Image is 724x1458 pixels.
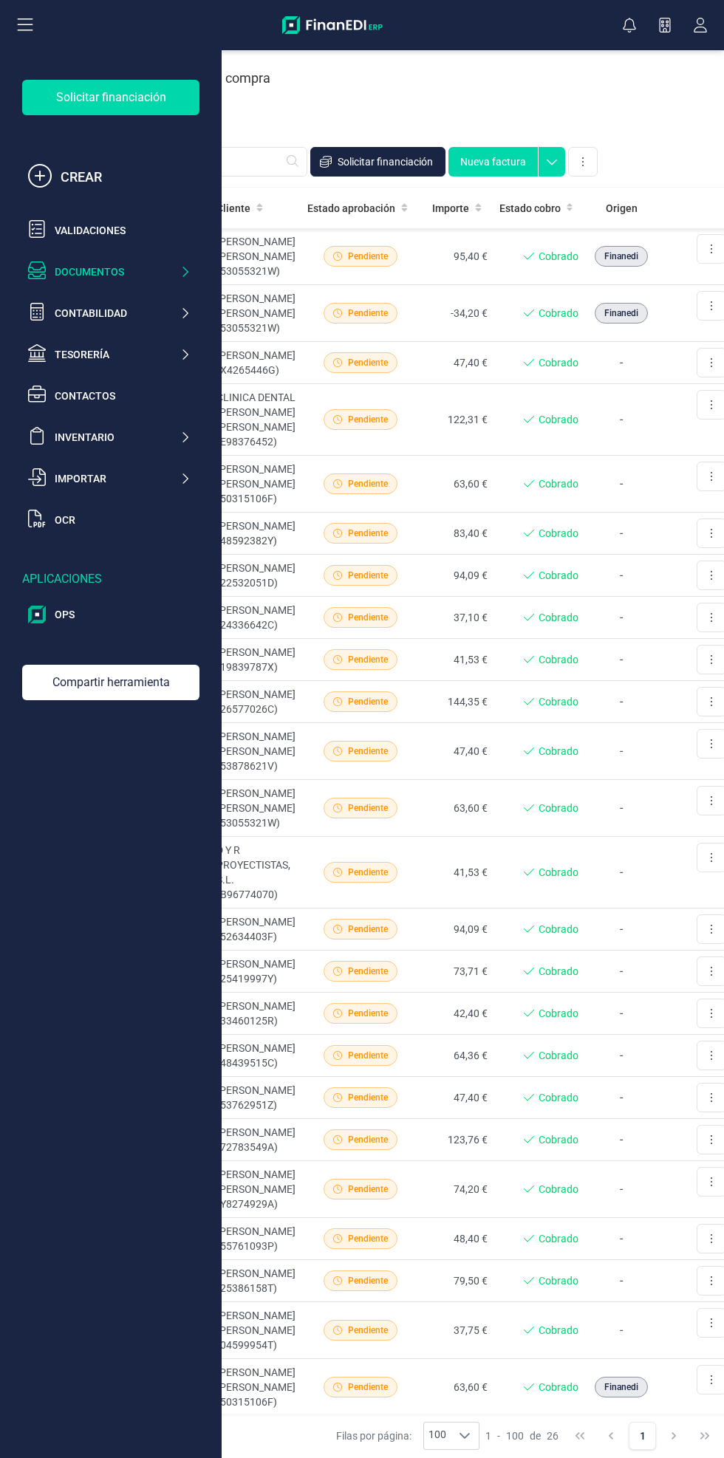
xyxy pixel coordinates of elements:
[338,154,433,169] span: Solicitar financiación
[55,513,191,527] div: OCR
[420,1260,494,1302] td: 79,50 €
[420,555,494,597] td: 94,09 €
[420,1035,494,1077] td: 64,36 €
[590,1131,652,1149] p: -
[420,285,494,342] td: -34,20 €
[348,413,388,426] span: Pendiente
[420,1077,494,1119] td: 47,40 €
[691,1422,719,1450] button: Last Page
[282,16,383,34] img: Logo Finanedi
[539,1048,578,1063] span: Cobrado
[211,555,301,597] td: [PERSON_NAME] (22532051D)
[539,922,578,937] span: Cobrado
[211,1260,301,1302] td: [PERSON_NAME] (25386158T)
[590,411,652,428] p: -
[448,147,538,177] button: Nueva factura
[348,477,388,490] span: Pendiente
[539,1006,578,1021] span: Cobrado
[420,456,494,513] td: 63,60 €
[55,223,191,238] div: Validaciones
[539,1323,578,1338] span: Cobrado
[604,1380,638,1394] span: Finanedi
[590,799,652,817] p: -
[420,1119,494,1161] td: 123,76 €
[348,569,388,582] span: Pendiente
[660,1422,688,1450] button: Next Page
[485,1428,559,1443] div: -
[211,993,301,1035] td: [PERSON_NAME] (33460125R)
[348,1232,388,1245] span: Pendiente
[424,1423,451,1449] span: 100
[348,745,388,758] span: Pendiente
[420,908,494,951] td: 94,09 €
[590,354,652,372] p: -
[211,1161,301,1218] td: [PERSON_NAME] [PERSON_NAME] (Y8274929A)
[22,570,199,588] div: Aplicaciones
[348,801,388,815] span: Pendiente
[348,307,388,320] span: Pendiente
[420,342,494,384] td: 47,40 €
[539,568,578,583] span: Cobrado
[61,167,191,188] div: CREAR
[211,951,301,993] td: [PERSON_NAME] (25419997Y)
[590,609,652,626] p: -
[420,639,494,681] td: 41,53 €
[55,430,180,445] div: Inventario
[211,639,301,681] td: [PERSON_NAME] (19839787X)
[597,1422,625,1450] button: Previous Page
[506,1428,524,1443] span: 100
[420,951,494,993] td: 73,71 €
[310,147,445,177] button: Solicitar financiación
[420,780,494,837] td: 63,60 €
[539,249,578,264] span: Cobrado
[211,1035,301,1077] td: [PERSON_NAME] (48439515C)
[420,993,494,1035] td: 42,40 €
[590,1321,652,1339] p: -
[211,1302,301,1359] td: [PERSON_NAME] [PERSON_NAME] (04599954T)
[420,1218,494,1260] td: 48,40 €
[211,285,301,342] td: [PERSON_NAME] [PERSON_NAME] (53055321W)
[539,1182,578,1197] span: Cobrado
[348,1183,388,1196] span: Pendiente
[590,1180,652,1198] p: -
[604,307,638,320] span: Finanedi
[590,1272,652,1290] p: -
[348,653,388,666] span: Pendiente
[211,384,301,456] td: CLINICA DENTAL [PERSON_NAME] [PERSON_NAME] (E98376452)
[590,742,652,760] p: -
[539,306,578,321] span: Cobrado
[547,1428,559,1443] span: 26
[604,250,638,263] span: Finanedi
[590,475,652,493] p: -
[485,1428,491,1443] span: 1
[348,1324,388,1337] span: Pendiente
[539,801,578,815] span: Cobrado
[55,347,180,362] div: Tesorería
[590,1004,652,1022] p: -
[432,201,469,216] span: Importe
[539,744,578,759] span: Cobrado
[348,923,388,936] span: Pendiente
[55,607,191,622] div: OPS
[539,526,578,541] span: Cobrado
[420,513,494,555] td: 83,40 €
[539,964,578,979] span: Cobrado
[420,1302,494,1359] td: 37,75 €
[590,567,652,584] p: -
[539,1132,578,1147] span: Cobrado
[420,384,494,456] td: 122,31 €
[590,962,652,980] p: -
[307,201,395,216] span: Estado aprobación
[566,1422,594,1450] button: First Page
[55,264,180,279] div: Documentos
[539,694,578,709] span: Cobrado
[606,201,638,216] span: Origen
[348,1049,388,1062] span: Pendiente
[420,1359,494,1416] td: 63,60 €
[590,693,652,711] p: -
[55,389,191,403] div: Contactos
[348,1274,388,1287] span: Pendiente
[420,228,494,285] td: 95,40 €
[211,908,301,951] td: [PERSON_NAME] (52634403F)
[539,476,578,491] span: Cobrado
